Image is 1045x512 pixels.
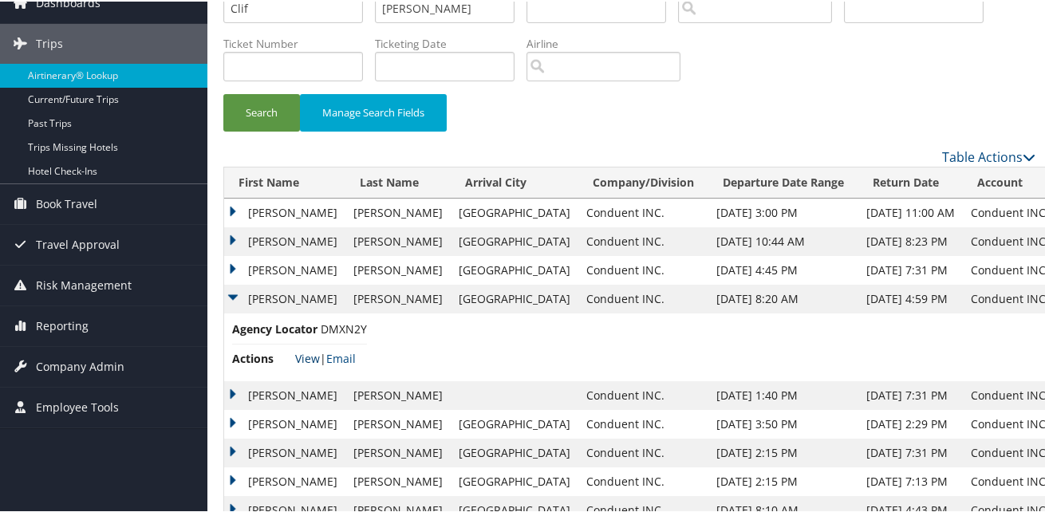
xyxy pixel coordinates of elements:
th: Arrival City: activate to sort column ascending [451,166,578,197]
td: [PERSON_NAME] [224,254,345,283]
td: [PERSON_NAME] [224,408,345,437]
td: [DATE] 2:15 PM [708,466,858,494]
td: [PERSON_NAME] [345,408,451,437]
a: View [295,349,320,364]
span: Risk Management [36,264,132,304]
td: [DATE] 10:44 AM [708,226,858,254]
td: Conduent INC. [578,380,708,408]
td: [GEOGRAPHIC_DATA] [451,254,578,283]
td: [DATE] 4:59 PM [858,283,963,312]
span: Agency Locator [232,319,317,337]
td: Conduent INC. [578,226,708,254]
td: Conduent INC. [578,466,708,494]
td: [GEOGRAPHIC_DATA] [451,466,578,494]
td: [DATE] 7:31 PM [858,380,963,408]
td: [GEOGRAPHIC_DATA] [451,408,578,437]
th: Last Name: activate to sort column ascending [345,166,451,197]
th: Company/Division [578,166,708,197]
td: [DATE] 1:40 PM [708,380,858,408]
td: [PERSON_NAME] [224,437,345,466]
td: [PERSON_NAME] [224,197,345,226]
span: Company Admin [36,345,124,385]
td: [PERSON_NAME] [345,466,451,494]
td: Conduent INC. [578,283,708,312]
td: [PERSON_NAME] [345,254,451,283]
a: Table Actions [942,147,1035,164]
td: [DATE] 3:50 PM [708,408,858,437]
span: Trips [36,22,63,62]
button: Manage Search Fields [300,93,447,130]
td: Conduent INC. [578,254,708,283]
span: Reporting [36,305,89,345]
span: DMXN2Y [321,320,367,335]
td: [GEOGRAPHIC_DATA] [451,226,578,254]
td: [PERSON_NAME] [345,437,451,466]
label: Ticket Number [223,34,375,50]
td: [DATE] 7:13 PM [858,466,963,494]
td: [GEOGRAPHIC_DATA] [451,197,578,226]
span: Employee Tools [36,386,119,426]
td: [DATE] 7:31 PM [858,254,963,283]
button: Search [223,93,300,130]
td: [DATE] 11:00 AM [858,197,963,226]
th: First Name: activate to sort column ascending [224,166,345,197]
td: [DATE] 8:23 PM [858,226,963,254]
td: Conduent INC. [578,437,708,466]
td: [PERSON_NAME] [224,283,345,312]
label: Airline [526,34,692,50]
a: Email [326,349,356,364]
td: Conduent INC. [578,197,708,226]
td: [DATE] 3:00 PM [708,197,858,226]
td: [GEOGRAPHIC_DATA] [451,437,578,466]
td: [DATE] 8:20 AM [708,283,858,312]
td: [DATE] 2:15 PM [708,437,858,466]
td: [PERSON_NAME] [345,283,451,312]
th: Return Date: activate to sort column ascending [858,166,963,197]
span: Book Travel [36,183,97,223]
td: [PERSON_NAME] [345,226,451,254]
td: [GEOGRAPHIC_DATA] [451,283,578,312]
td: [PERSON_NAME] [224,466,345,494]
span: | [295,349,356,364]
td: [PERSON_NAME] [224,226,345,254]
span: Travel Approval [36,223,120,263]
td: Conduent INC. [578,408,708,437]
th: Departure Date Range: activate to sort column ascending [708,166,858,197]
td: [PERSON_NAME] [345,380,451,408]
td: [DATE] 7:31 PM [858,437,963,466]
td: [PERSON_NAME] [345,197,451,226]
td: [PERSON_NAME] [224,380,345,408]
td: [DATE] 2:29 PM [858,408,963,437]
span: Actions [232,349,292,366]
label: Ticketing Date [375,34,526,50]
td: [DATE] 4:45 PM [708,254,858,283]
